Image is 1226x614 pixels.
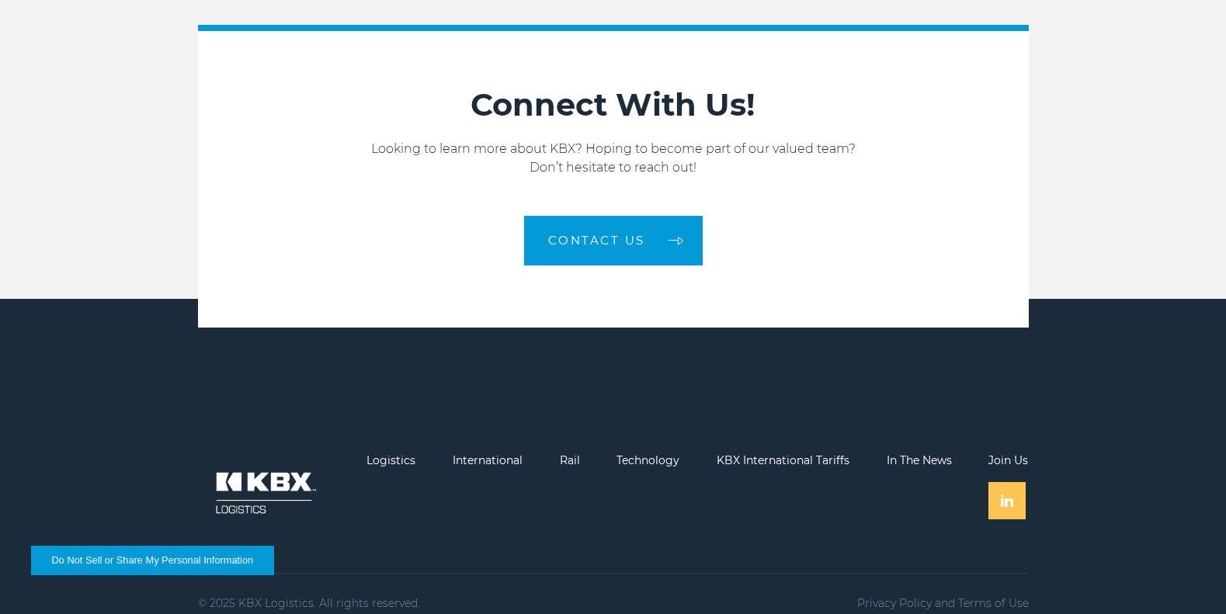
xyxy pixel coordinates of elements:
span: Contact us [548,234,645,246]
button: Do Not Sell or Share My Personal Information [31,546,274,575]
p: Looking to learn more about KBX? Hoping to become part of our valued team? Don’t hesitate to reac... [198,140,1029,177]
a: International [453,453,523,467]
a: Join Us [988,453,1028,467]
a: Contact us arrow arrow [524,216,703,265]
a: KBX International Tariffs [717,453,849,467]
a: In The News [887,453,952,467]
a: Logistics [366,453,415,467]
h2: Connect With Us! [198,85,1029,124]
a: Privacy Policy [857,596,932,610]
p: © 2025 KBX Logistics. All rights reserved. [198,597,420,609]
a: Technology [616,453,679,467]
a: Terms of Use [958,596,1029,610]
a: Rail [560,453,580,467]
span: and [935,596,955,610]
img: kbx logo [198,454,330,532]
img: Linkedin [1001,494,1013,507]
